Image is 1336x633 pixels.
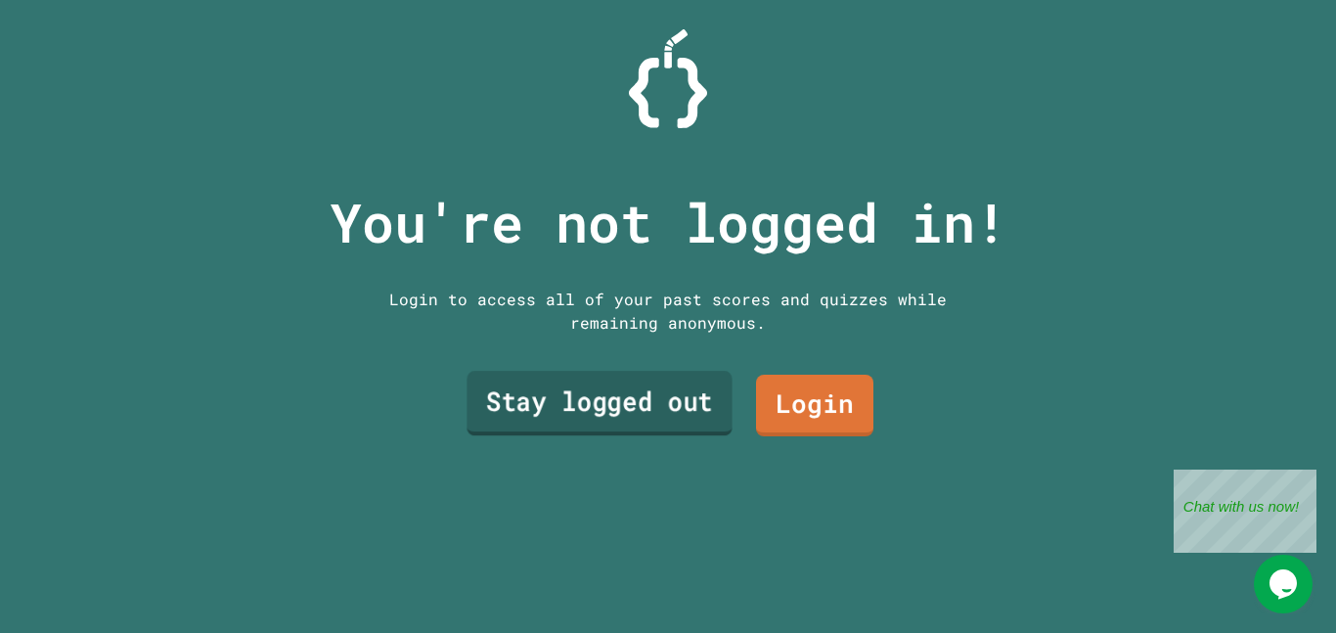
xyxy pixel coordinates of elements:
[629,29,707,128] img: Logo.svg
[1174,470,1316,553] iframe: chat widget
[467,371,732,435] a: Stay logged out
[756,375,873,436] a: Login
[330,182,1007,263] p: You're not logged in!
[1254,555,1316,613] iframe: chat widget
[375,288,961,335] div: Login to access all of your past scores and quizzes while remaining anonymous.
